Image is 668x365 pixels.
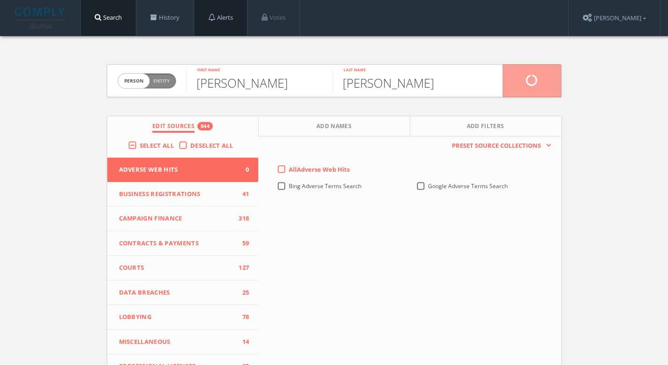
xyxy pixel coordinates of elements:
span: 318 [235,214,249,223]
span: person [118,74,150,88]
span: Deselect All [190,141,233,150]
button: Miscellaneous14 [107,330,259,355]
span: Miscellaneous [119,337,235,347]
span: Edit Sources [152,122,195,133]
span: Lobbying [119,312,235,322]
span: Business Registrations [119,190,235,199]
span: 25 [235,288,249,297]
button: Preset Source Collections [447,141,551,151]
button: Edit Sources844 [107,116,259,137]
span: Select All [140,141,174,150]
span: Preset Source Collections [447,141,546,151]
div: 844 [197,122,213,130]
span: 14 [235,337,249,347]
button: Add Names [259,116,410,137]
span: 59 [235,239,249,248]
span: Campaign Finance [119,214,235,223]
span: Entity [153,77,170,84]
button: Adverse Web Hits0 [107,158,259,182]
button: Contracts & Payments59 [107,231,259,256]
span: Contracts & Payments [119,239,235,248]
button: Courts127 [107,256,259,281]
button: Add Filters [410,116,561,137]
span: Add Filters [467,122,504,133]
img: illumis [15,7,67,29]
span: All Adverse Web Hits [289,165,350,174]
button: Campaign Finance318 [107,206,259,231]
span: Add Names [316,122,352,133]
span: 0 [235,165,249,175]
span: 78 [235,312,249,322]
span: Google Adverse Terms Search [428,182,508,190]
span: 127 [235,263,249,273]
button: Lobbying78 [107,305,259,330]
span: Bing Adverse Terms Search [289,182,361,190]
span: Data Breaches [119,288,235,297]
button: Data Breaches25 [107,281,259,305]
span: 41 [235,190,249,199]
span: Adverse Web Hits [119,165,235,175]
button: Business Registrations41 [107,182,259,207]
span: Courts [119,263,235,273]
